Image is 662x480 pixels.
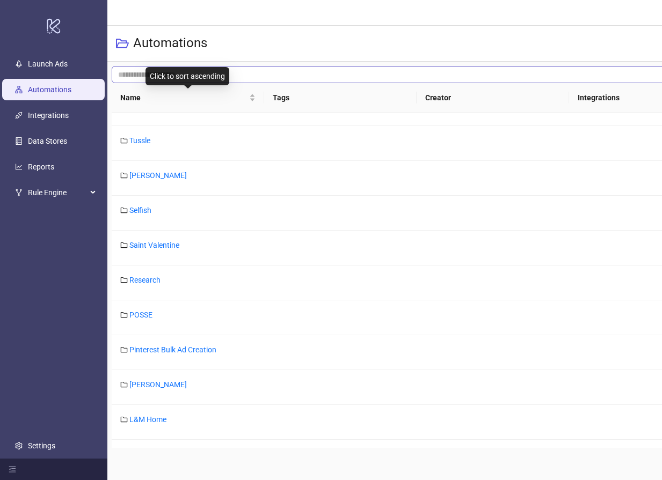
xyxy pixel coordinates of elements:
h3: Automations [133,35,207,52]
a: Data Stores [28,137,67,145]
a: [PERSON_NAME] [129,380,187,389]
a: Integrations [28,111,69,120]
div: Click to sort ascending [146,67,229,85]
span: folder-open [116,37,129,50]
span: menu-fold [9,466,16,473]
span: fork [15,189,23,196]
span: Name [120,92,247,104]
span: folder [120,311,128,319]
a: Settings [28,441,55,450]
a: POSSE [129,311,152,319]
a: Saint Valentine [129,241,179,249]
span: folder [120,416,128,423]
a: Selfish [129,206,151,215]
span: folder [120,172,128,179]
span: folder [120,137,128,144]
a: Pinterest Bulk Ad Creation [129,345,216,354]
span: folder [120,276,128,284]
a: Tussle [129,136,150,145]
a: L&M Home [129,415,166,424]
th: Tags [264,83,417,113]
span: Rule Engine [28,182,87,203]
a: Reports [28,163,54,171]
th: Name [112,83,264,113]
a: [PERSON_NAME] [129,171,187,180]
span: folder [120,381,128,388]
span: folder [120,346,128,353]
span: folder [120,206,128,214]
th: Creator [417,83,569,113]
a: Research [129,276,161,284]
span: folder [120,241,128,249]
a: Automations [28,85,71,94]
a: Launch Ads [28,60,68,68]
